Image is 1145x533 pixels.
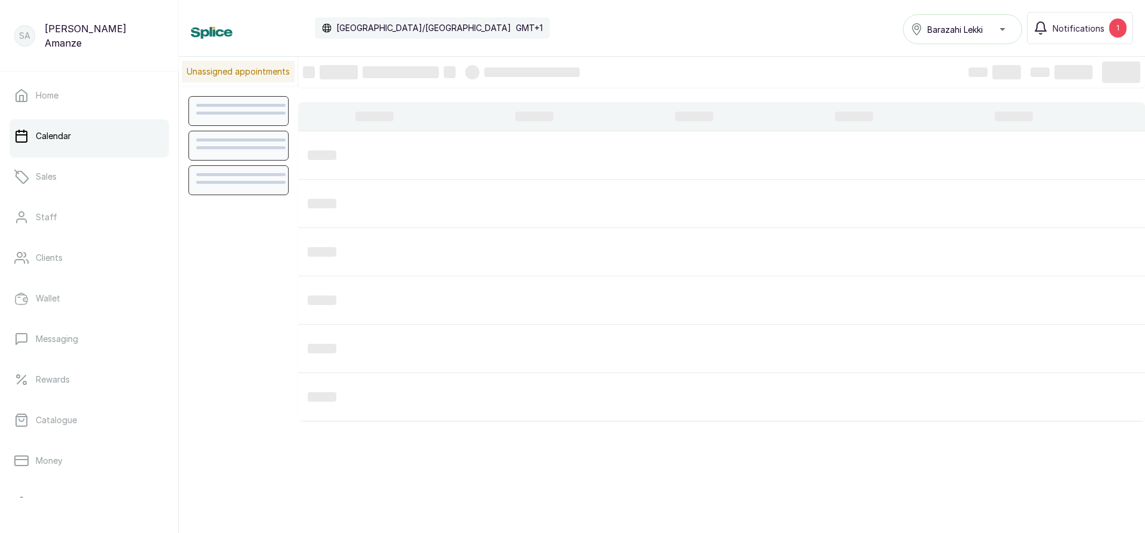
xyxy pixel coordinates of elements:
a: Staff [10,201,169,234]
p: [PERSON_NAME] Amanze [45,21,164,50]
a: Wallet [10,282,169,315]
a: Home [10,79,169,112]
p: [GEOGRAPHIC_DATA]/[GEOGRAPHIC_DATA] [336,22,511,34]
p: Staff [36,211,57,223]
a: Clients [10,241,169,275]
a: Sales [10,160,169,193]
span: Barazahi Lekki [927,23,983,36]
a: Rewards [10,363,169,396]
a: Settings [10,487,169,520]
p: Settings [36,498,69,510]
p: GMT+1 [516,22,543,34]
p: Money [36,455,63,467]
p: Catalogue [36,414,77,426]
button: Notifications1 [1027,12,1133,44]
p: Sales [36,171,57,183]
p: Wallet [36,292,60,304]
span: Notifications [1053,22,1104,35]
a: Catalogue [10,403,169,437]
p: Home [36,90,58,101]
p: Rewards [36,374,70,386]
p: Messaging [36,333,78,345]
a: Money [10,444,169,477]
a: Messaging [10,322,169,356]
button: Barazahi Lekki [903,14,1022,44]
p: Clients [36,252,63,264]
p: Calendar [36,130,71,142]
a: Calendar [10,119,169,153]
p: SA [19,30,30,42]
div: 1 [1109,19,1127,38]
p: Unassigned appointments [182,61,295,82]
